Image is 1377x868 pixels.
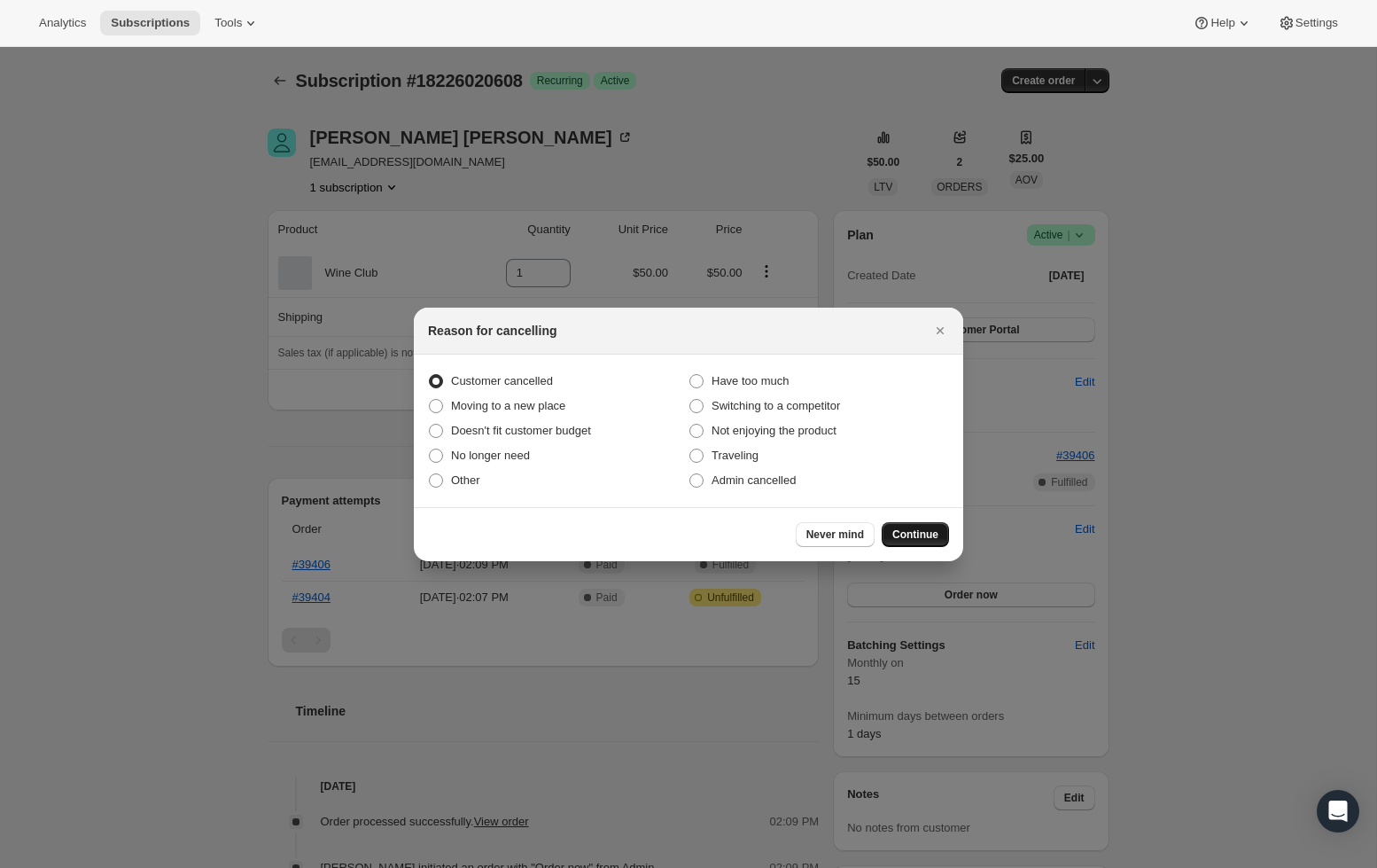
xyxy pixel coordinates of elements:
span: Analytics [39,16,86,30]
span: Never mind [806,528,864,542]
button: Tools [204,11,270,35]
span: Tools [214,16,242,30]
button: Close [928,318,953,343]
span: Customer cancelled [451,374,553,387]
span: No longer need [451,449,530,462]
span: Doesn't fit customer budget [451,424,591,437]
span: Settings [1295,16,1338,30]
button: Settings [1267,11,1349,35]
span: Moving to a new place [451,399,565,412]
button: Analytics [28,11,97,35]
h2: Reason for cancelling [428,322,556,340]
button: Continue [882,522,949,547]
button: Help [1182,11,1263,35]
button: Never mind [796,522,875,547]
span: Not enjoying the product [712,424,836,437]
span: Admin cancelled [712,473,796,487]
span: Traveling [712,449,759,462]
span: Switching to a competitor [712,399,840,412]
span: Subscriptions [111,16,190,30]
div: Open Intercom Messenger [1317,790,1359,833]
span: Other [451,473,480,487]
button: Subscriptions [100,11,200,35]
span: Continue [892,528,938,542]
span: Have too much [712,374,789,387]
span: Help [1210,16,1234,30]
